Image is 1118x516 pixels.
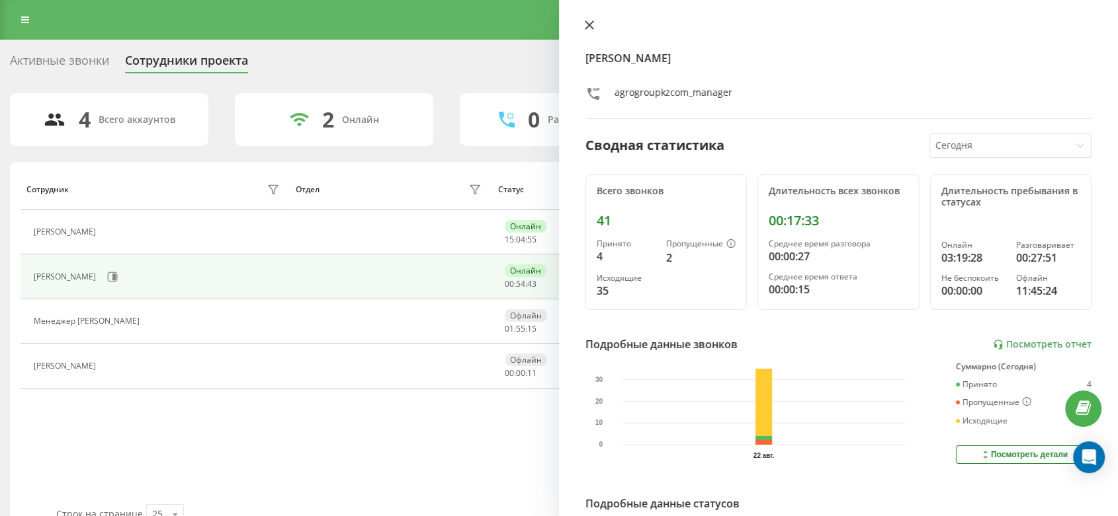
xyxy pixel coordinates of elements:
[516,278,525,289] span: 54
[597,274,656,283] div: Исходящие
[342,114,379,126] div: Онлайн
[505,309,547,322] div: Офлайн
[769,272,908,281] div: Среднее время ответа
[980,449,1068,460] div: Посмотреть детали
[585,496,740,511] div: Подробные данные статусов
[516,234,525,245] span: 04
[595,398,603,405] text: 20
[79,107,91,132] div: 4
[528,107,540,132] div: 0
[516,323,525,334] span: 55
[956,445,1092,464] button: Посмотреть детали
[993,339,1092,350] a: Посмотреть отчет
[615,86,732,105] div: agrogroupkzcom_manager
[505,323,514,334] span: 01
[769,213,908,229] div: 00:17:33
[597,186,736,197] div: Всего звонков
[505,369,537,378] div: : :
[1016,283,1080,299] div: 11:45:24
[753,452,775,459] text: 22 авг.
[505,264,546,277] div: Онлайн
[595,420,603,427] text: 10
[597,213,736,229] div: 41
[527,323,537,334] span: 15
[941,250,1006,266] div: 03:19:28
[941,274,1006,283] div: Не беспокоить
[26,185,69,194] div: Сотрудник
[296,185,320,194] div: Отдел
[597,283,656,299] div: 35
[1016,240,1080,250] div: Разговаривает
[585,135,724,155] div: Сводная статистика
[34,227,99,237] div: [PERSON_NAME]
[34,361,99,371] div: [PERSON_NAME]
[34,316,143,326] div: Менеджер [PERSON_NAME]
[941,240,1006,250] div: Онлайн
[597,239,656,248] div: Принято
[956,416,1008,425] div: Исходящие
[769,239,908,248] div: Среднее время разговора
[666,250,736,266] div: 2
[505,279,537,289] div: : :
[99,114,175,126] div: Всего аккаунтов
[505,220,546,233] div: Онлайн
[505,235,537,244] div: : :
[505,353,547,366] div: Офлайн
[498,185,524,194] div: Статус
[527,234,537,245] span: 55
[125,54,248,74] div: Сотрудники проекта
[666,239,736,250] div: Пропущенные
[769,248,908,264] div: 00:00:27
[505,278,514,289] span: 00
[505,367,514,379] span: 00
[527,278,537,289] span: 43
[941,283,1006,299] div: 00:00:00
[34,272,99,281] div: [PERSON_NAME]
[941,186,1080,208] div: Длительность пребывания в статусах
[769,186,908,197] div: Длительность всех звонков
[956,397,1031,408] div: Пропущенные
[1087,380,1092,389] div: 4
[505,324,537,334] div: : :
[597,248,656,264] div: 4
[599,441,603,449] text: 0
[516,367,525,379] span: 00
[956,362,1092,371] div: Суммарно (Сегодня)
[595,376,603,383] text: 30
[10,54,109,74] div: Активные звонки
[1073,441,1105,473] div: Open Intercom Messenger
[527,367,537,379] span: 11
[769,281,908,297] div: 00:00:15
[548,114,620,126] div: Разговаривают
[1016,250,1080,266] div: 00:27:51
[585,336,738,352] div: Подробные данные звонков
[322,107,334,132] div: 2
[956,380,997,389] div: Принято
[505,234,514,245] span: 15
[1016,274,1080,283] div: Офлайн
[585,50,1092,66] h4: [PERSON_NAME]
